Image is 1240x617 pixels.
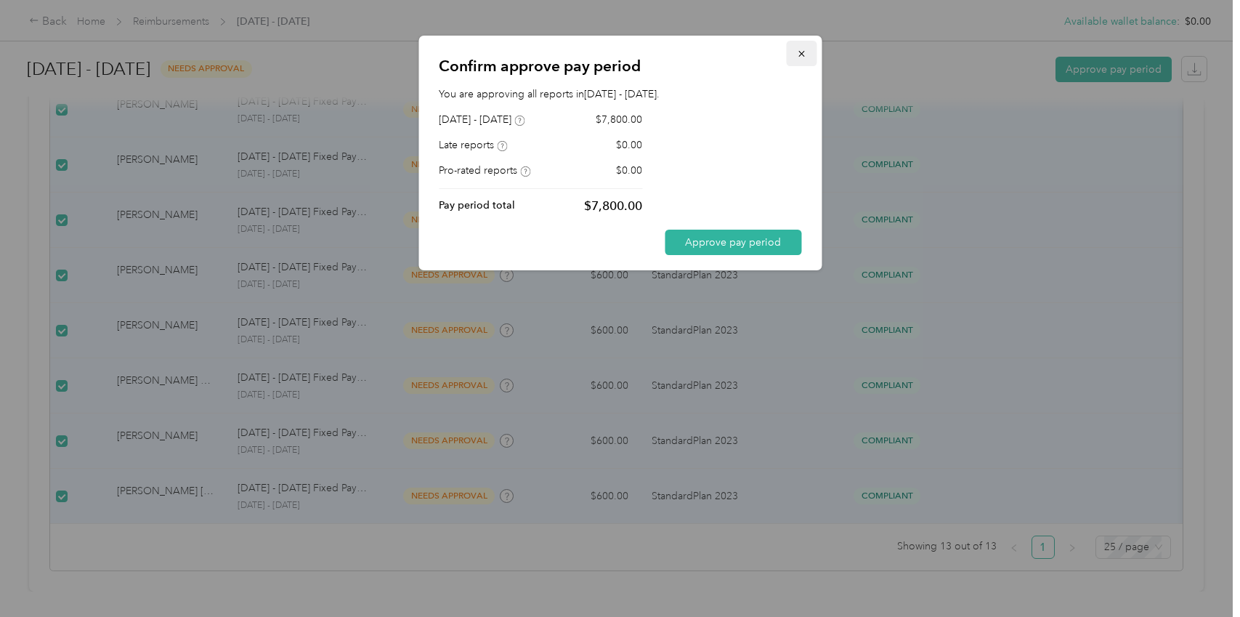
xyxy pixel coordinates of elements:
[596,112,642,127] p: $7,800.00
[439,137,507,153] div: Late reports
[665,230,801,255] button: Approve pay period
[439,163,530,178] div: Pro-rated reports
[616,163,642,178] p: $0.00
[439,56,801,76] p: Confirm approve pay period
[584,197,642,215] p: $7,800.00
[1159,536,1240,617] iframe: Everlance-gr Chat Button Frame
[439,198,515,213] p: Pay period total
[616,137,642,153] p: $0.00
[439,112,524,127] div: [DATE] - [DATE]
[439,86,801,102] p: You are approving all reports in [DATE] - [DATE] .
